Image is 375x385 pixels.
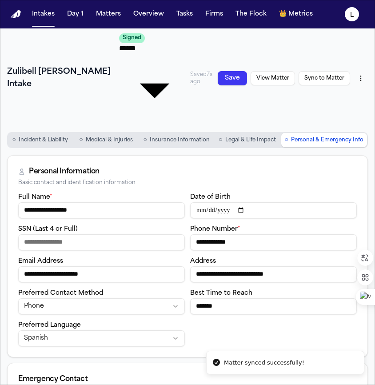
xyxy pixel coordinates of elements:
h1: Zulibell [PERSON_NAME] Intake [7,66,114,91]
label: Full Name [18,194,52,201]
input: Date of birth [190,202,357,218]
div: Personal Information [29,166,100,177]
span: Signed [119,33,145,43]
label: Date of Birth [190,194,231,201]
button: Go to Legal & Life Impact [215,133,279,147]
button: Go to Incident & Liability [8,133,72,147]
span: Personal & Emergency Info [291,136,363,144]
img: Finch Logo [11,10,21,19]
button: Tasks [173,6,196,22]
span: ○ [12,136,16,144]
input: Phone number [190,234,357,250]
input: Email address [18,266,185,282]
label: Address [190,258,216,265]
button: Firms [202,6,227,22]
span: ○ [79,136,83,144]
span: Insurance Information [150,136,210,144]
span: Saved 7s ago [190,71,214,85]
div: Emergency Contact [18,374,357,385]
button: Overview [130,6,168,22]
button: Go to Medical & Injuries [74,133,138,147]
label: Preferred Contact Method [18,290,103,297]
input: SSN [18,234,185,250]
span: ○ [285,136,288,144]
div: Matter synced successfully! [224,358,304,367]
button: Sync to Matter [299,71,350,85]
input: Full name [18,202,185,218]
button: The Flock [232,6,270,22]
span: ○ [144,136,147,144]
span: Incident & Liability [19,136,68,144]
span: Legal & Life Impact [225,136,276,144]
button: Save [218,71,247,85]
button: crownMetrics [275,6,316,22]
span: Medical & Injuries [86,136,133,144]
label: Best Time to Reach [190,290,252,297]
button: Go to Insurance Information [140,133,213,147]
button: Day 1 [64,6,87,22]
label: SSN (Last 4 or Full) [18,226,78,233]
label: Email Address [18,258,63,265]
input: Address [190,266,357,282]
div: Basic contact and identification information [18,180,357,186]
label: Phone Number [190,226,240,233]
input: Best time to reach [190,298,357,314]
label: Preferred Language [18,322,81,329]
a: Home [11,10,21,19]
button: More actions [354,70,368,86]
button: Matters [92,6,124,22]
div: Update intake status [119,32,190,125]
button: Intakes [28,6,58,22]
button: View Matter [251,71,295,85]
button: Go to Personal & Emergency Info [281,133,367,147]
span: ○ [219,136,222,144]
